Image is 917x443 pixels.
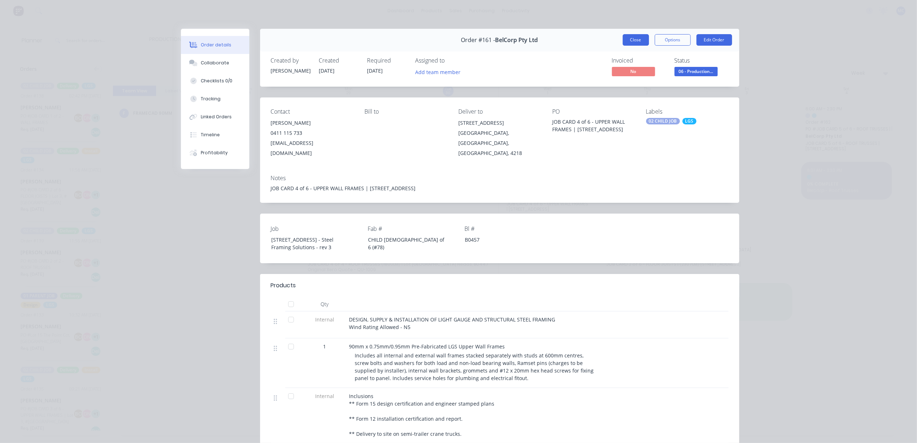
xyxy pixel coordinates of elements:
div: Required [367,57,407,64]
div: [STREET_ADDRESS][GEOGRAPHIC_DATA], [GEOGRAPHIC_DATA], [GEOGRAPHIC_DATA], 4218 [458,118,541,158]
div: Assigned to [416,57,487,64]
div: Qty [303,297,346,311]
div: Notes [271,175,728,182]
button: Linked Orders [181,108,249,126]
button: Tracking [181,90,249,108]
div: PO [552,108,635,115]
button: Collaborate [181,54,249,72]
span: 06 - Production... [675,67,718,76]
div: Timeline [201,132,220,138]
button: Checklists 0/0 [181,72,249,90]
span: No [612,67,655,76]
span: [DATE] [367,67,383,74]
div: Order details [201,42,231,48]
button: 06 - Production... [675,67,718,78]
div: Bill to [364,108,447,115]
div: LGS [682,118,696,124]
div: CHILD [DEMOGRAPHIC_DATA] of 6 (#78) [362,234,452,252]
button: Add team member [416,67,464,77]
div: [EMAIL_ADDRESS][DOMAIN_NAME] [271,138,353,158]
label: Bl # [464,224,554,233]
button: Timeline [181,126,249,144]
span: 1 [323,343,326,350]
div: Deliver to [458,108,541,115]
div: Created by [271,57,310,64]
div: [PERSON_NAME] [271,118,353,128]
div: [STREET_ADDRESS] - Steel Framing Solutions - rev 3 [265,234,355,252]
div: Status [675,57,728,64]
span: Includes all internal and external wall frames stacked separately with studs at 600mm centres, sc... [355,352,595,382]
div: Labels [646,108,728,115]
span: [DATE] [319,67,335,74]
div: Tracking [201,96,221,102]
button: Add team member [411,67,464,77]
div: Created [319,57,359,64]
div: [STREET_ADDRESS] [458,118,541,128]
div: [PERSON_NAME]0411 115 733[EMAIL_ADDRESS][DOMAIN_NAME] [271,118,353,158]
button: Profitability [181,144,249,162]
div: B0457 [459,234,549,245]
div: Products [271,281,296,290]
div: Profitability [201,150,228,156]
button: Order details [181,36,249,54]
div: JOB CARD 4 of 6 - UPPER WALL FRAMES | [STREET_ADDRESS] [271,184,728,192]
label: Fab # [368,224,458,233]
div: Collaborate [201,60,229,66]
div: JOB CARD 4 of 6 - UPPER WALL FRAMES | [STREET_ADDRESS] [552,118,635,133]
div: Linked Orders [201,114,232,120]
div: 02 CHILD JOB [646,118,680,124]
button: Close [623,34,649,46]
div: Invoiced [612,57,666,64]
span: Internal [306,316,344,323]
span: Internal [306,392,344,400]
label: Job [271,224,361,233]
span: Order #161 - [461,37,495,44]
span: BelCorp Pty Ltd [495,37,538,44]
div: [GEOGRAPHIC_DATA], [GEOGRAPHIC_DATA], [GEOGRAPHIC_DATA], 4218 [458,128,541,158]
div: [PERSON_NAME] [271,67,310,74]
div: Checklists 0/0 [201,78,232,84]
div: 0411 115 733 [271,128,353,138]
div: Contact [271,108,353,115]
button: Edit Order [696,34,732,46]
span: 90mm x 0.75mm/0.95mm Pre-Fabricated LGS Upper Wall Frames [349,343,505,350]
span: DESIGN, SUPPLY & INSTALLATION OF LIGHT GAUGE AND STRUCTURAL STEEL FRAMING Wind Rating Allowed - N5 [349,316,555,330]
button: Options [655,34,691,46]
